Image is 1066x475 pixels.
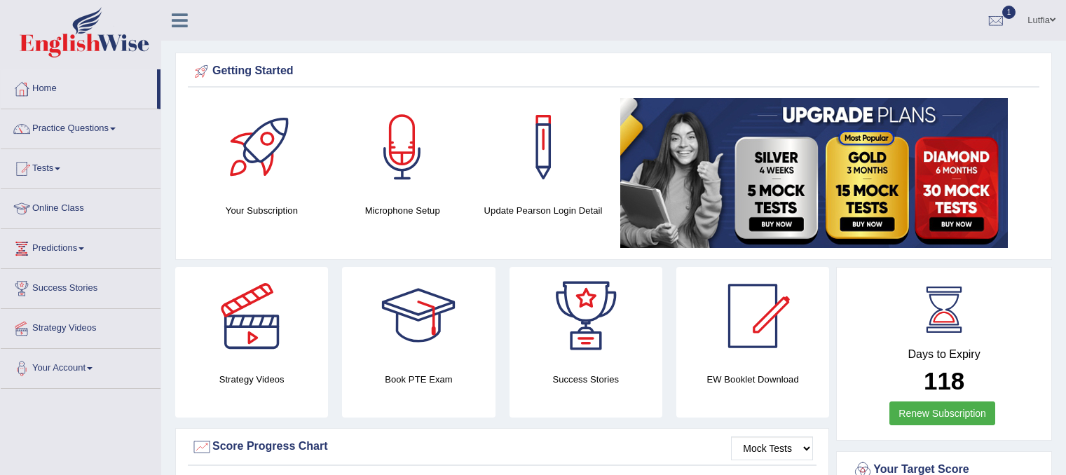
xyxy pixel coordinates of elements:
a: Practice Questions [1,109,160,144]
a: Success Stories [1,269,160,304]
a: Tests [1,149,160,184]
h4: Microphone Setup [339,203,466,218]
a: Predictions [1,229,160,264]
img: small5.jpg [620,98,1008,248]
h4: Book PTE Exam [342,372,495,387]
div: Getting Started [191,61,1036,82]
a: Home [1,69,157,104]
h4: Days to Expiry [852,348,1036,361]
h4: Update Pearson Login Detail [480,203,607,218]
a: Renew Subscription [889,401,995,425]
h4: Success Stories [510,372,662,387]
a: Online Class [1,189,160,224]
a: Your Account [1,349,160,384]
b: 118 [924,367,964,394]
h4: Your Subscription [198,203,325,218]
span: 1 [1002,6,1016,19]
h4: Strategy Videos [175,372,328,387]
a: Strategy Videos [1,309,160,344]
div: Score Progress Chart [191,436,813,457]
h4: EW Booklet Download [676,372,829,387]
